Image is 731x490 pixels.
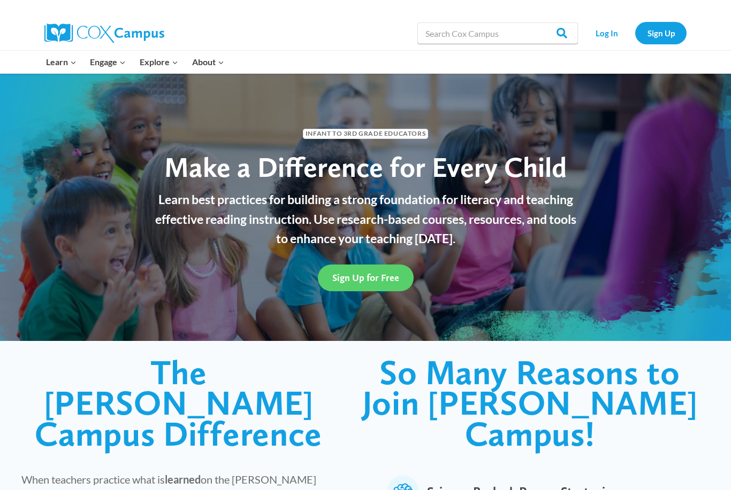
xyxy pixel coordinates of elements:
[140,55,178,69] span: Explore
[149,190,582,248] p: Learn best practices for building a strong foundation for literacy and teaching effective reading...
[318,265,414,291] a: Sign Up for Free
[332,272,399,283] span: Sign Up for Free
[192,55,224,69] span: About
[303,129,428,139] span: Infant to 3rd Grade Educators
[44,24,164,43] img: Cox Campus
[362,352,698,454] span: So Many Reasons to Join [PERSON_NAME] Campus!
[39,51,231,73] nav: Primary Navigation
[583,22,687,44] nav: Secondary Navigation
[417,22,578,44] input: Search Cox Campus
[583,22,630,44] a: Log In
[164,150,567,184] span: Make a Difference for Every Child
[46,55,77,69] span: Learn
[635,22,687,44] a: Sign Up
[35,352,322,454] span: The [PERSON_NAME] Campus Difference
[165,473,201,486] strong: learned
[90,55,126,69] span: Engage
